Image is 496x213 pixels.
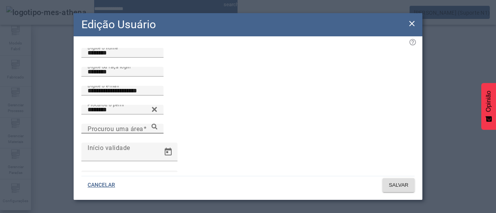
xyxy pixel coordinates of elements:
[159,143,177,161] button: Calendário aberto
[88,102,124,107] font: Procurou o perfil
[88,45,118,50] font: Digite o nome
[88,182,115,188] font: CANCELAR
[389,182,408,188] font: SALVAR
[88,125,143,132] font: Procurou uma área
[485,91,492,112] font: Opinião
[159,170,177,189] button: Calendário aberto
[88,144,130,151] font: Início validade
[88,172,134,179] font: Fim de validade
[81,178,121,192] button: CANCELAR
[88,83,119,88] font: Digite o e-mail
[81,18,156,31] font: Edição Usuário
[481,83,496,130] button: Feedback - Mostrar pesquisa
[88,124,157,133] input: Número
[88,105,157,114] input: Número
[88,64,131,69] font: Digite ou faça login
[382,178,415,192] button: SALVAR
